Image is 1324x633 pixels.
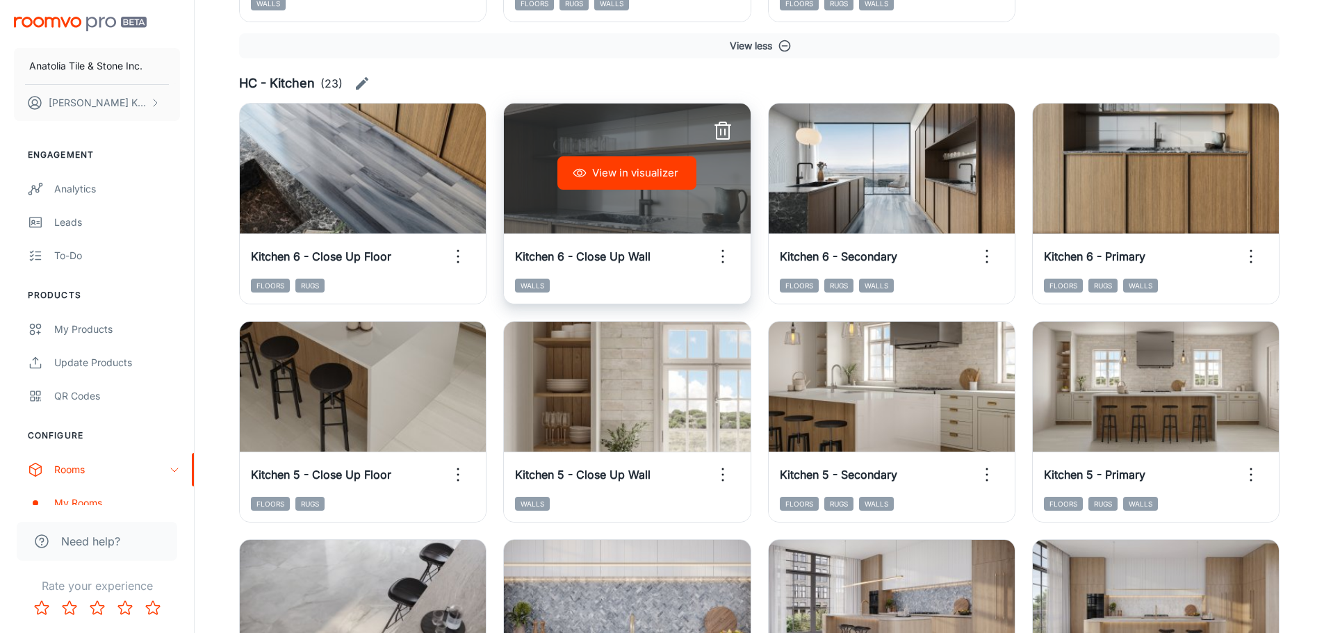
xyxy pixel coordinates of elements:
h6: Kitchen 6 - Secondary [780,248,897,265]
button: Rate 5 star [139,594,167,622]
div: Leads [54,215,180,230]
p: (23) [320,75,343,92]
button: Anatolia Tile & Stone Inc. [14,48,180,84]
button: View in visualizer [557,156,696,190]
div: My Rooms [54,495,180,511]
button: Rate 1 star [28,594,56,622]
button: View less [239,33,1280,58]
img: Roomvo PRO Beta [14,17,147,31]
span: Rugs [295,497,325,511]
span: Floors [1044,279,1083,293]
span: Need help? [61,533,120,550]
p: Anatolia Tile & Stone Inc. [29,58,142,74]
span: Floors [251,279,290,293]
span: Rugs [824,497,853,511]
span: Walls [859,279,894,293]
h6: Kitchen 5 - Close Up Floor [251,466,391,483]
span: Floors [1044,497,1083,511]
p: [PERSON_NAME] Kundargi [49,95,147,110]
span: Rugs [295,279,325,293]
button: Rate 2 star [56,594,83,622]
span: Walls [515,279,550,293]
div: My Products [54,322,180,337]
div: QR Codes [54,388,180,404]
h6: Kitchen 6 - Close Up Floor [251,248,391,265]
span: Walls [515,497,550,511]
div: Rooms [54,462,169,477]
span: Walls [1123,279,1158,293]
span: Rugs [824,279,853,293]
span: Rugs [1088,497,1118,511]
span: Rugs [1088,279,1118,293]
button: Rate 3 star [83,594,111,622]
h6: Kitchen 6 - Close Up Wall [515,248,651,265]
span: Walls [1123,497,1158,511]
div: Analytics [54,181,180,197]
button: Rate 4 star [111,594,139,622]
h6: Kitchen 5 - Primary [1044,466,1145,483]
p: Rate your experience [11,577,183,594]
div: Update Products [54,355,180,370]
h6: HC - Kitchen [239,74,315,93]
span: Floors [780,497,819,511]
h6: Kitchen 5 - Secondary [780,466,897,483]
div: To-do [54,248,180,263]
h6: Kitchen 5 - Close Up Wall [515,466,651,483]
span: Floors [780,279,819,293]
h6: Kitchen 6 - Primary [1044,248,1145,265]
span: Floors [251,497,290,511]
button: [PERSON_NAME] Kundargi [14,85,180,121]
span: Walls [859,497,894,511]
